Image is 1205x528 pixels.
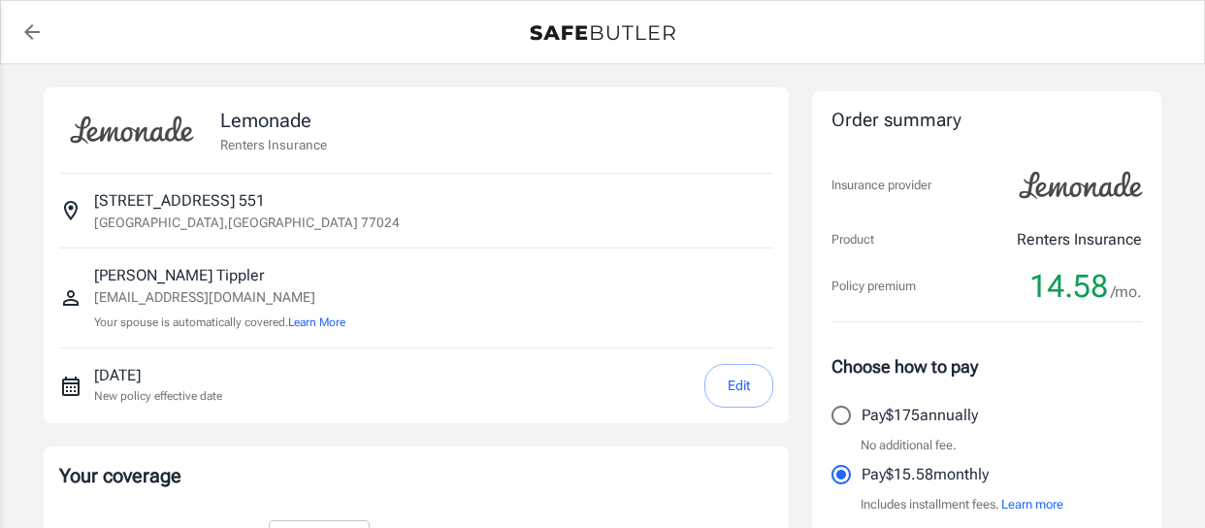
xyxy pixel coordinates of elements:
[94,213,400,232] p: [GEOGRAPHIC_DATA] , [GEOGRAPHIC_DATA] 77024
[530,25,675,41] img: Back to quotes
[59,462,773,489] p: Your coverage
[94,364,222,387] p: [DATE]
[288,313,345,331] button: Learn More
[94,387,222,405] p: New policy effective date
[831,353,1142,379] p: Choose how to pay
[59,286,82,310] svg: Insured person
[704,364,773,408] button: Edit
[862,463,989,486] p: Pay $15.58 monthly
[831,176,931,195] p: Insurance provider
[220,106,327,135] p: Lemonade
[861,495,1063,514] p: Includes installment fees.
[861,436,957,455] p: No additional fee.
[831,107,1142,135] div: Order summary
[59,103,205,157] img: Lemonade
[94,313,345,332] p: Your spouse is automatically covered.
[220,135,327,154] p: Renters Insurance
[59,375,82,398] svg: New policy start date
[1111,279,1142,306] span: /mo.
[94,189,265,213] p: [STREET_ADDRESS] 551
[59,199,82,222] svg: Insured address
[94,287,345,308] p: [EMAIL_ADDRESS][DOMAIN_NAME]
[13,13,51,51] a: back to quotes
[831,277,916,296] p: Policy premium
[94,264,345,287] p: [PERSON_NAME] Tippler
[1017,228,1142,251] p: Renters Insurance
[1008,158,1154,213] img: Lemonade
[1001,495,1063,514] button: Learn more
[1029,267,1108,306] span: 14.58
[831,230,874,249] p: Product
[862,404,978,427] p: Pay $175 annually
